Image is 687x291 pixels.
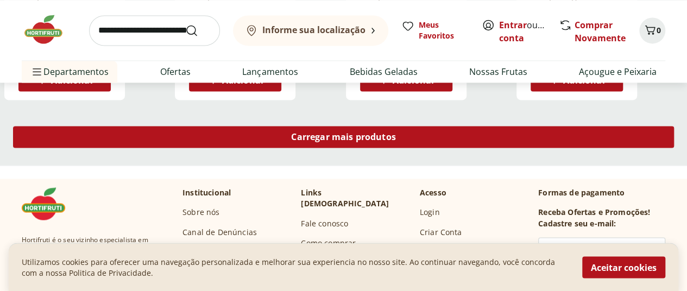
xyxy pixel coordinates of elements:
a: Açougue e Peixaria [579,65,657,78]
a: Criar Conta [420,226,462,237]
button: Informe sua localização [233,15,388,46]
img: Hortifruti [22,13,76,46]
p: Links [DEMOGRAPHIC_DATA] [301,187,411,209]
span: Departamentos [30,59,109,85]
img: Hortifruti [22,187,76,220]
a: Sobre nós [182,207,219,218]
a: Ofertas [160,65,191,78]
p: Utilizamos cookies para oferecer uma navegação personalizada e melhorar sua experiencia no nosso ... [22,256,569,278]
span: Carregar mais produtos [291,132,396,141]
a: Bebidas Geladas [350,65,418,78]
button: Aceitar cookies [582,256,665,278]
a: Carregar mais produtos [13,126,674,152]
h3: Cadastre seu e-mail: [538,218,616,229]
span: Meus Favoritos [419,20,469,41]
a: Meus Favoritos [401,20,469,41]
p: Institucional [182,187,231,198]
p: Formas de pagamento [538,187,665,198]
a: Como comprar [301,237,356,248]
span: ou [499,18,547,45]
a: Entrar [499,19,527,31]
a: Nossas Frutas [469,65,527,78]
b: Informe sua localização [262,24,365,36]
h3: Receba Ofertas e Promoções! [538,207,650,218]
a: Login [420,207,440,218]
a: Criar conta [499,19,559,44]
button: Carrinho [639,17,665,43]
button: Menu [30,59,43,85]
input: search [89,15,220,46]
span: Adicionar [393,76,435,85]
a: Comprar Novamente [575,19,626,44]
a: Canal de Denúncias [182,226,257,237]
span: Adicionar [563,76,606,85]
span: Adicionar [222,76,264,85]
span: Adicionar [51,76,93,85]
span: 0 [657,25,661,35]
button: Submit Search [185,24,211,37]
p: Acesso [420,187,446,198]
a: Fale conosco [301,218,348,229]
a: Lançamentos [242,65,298,78]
